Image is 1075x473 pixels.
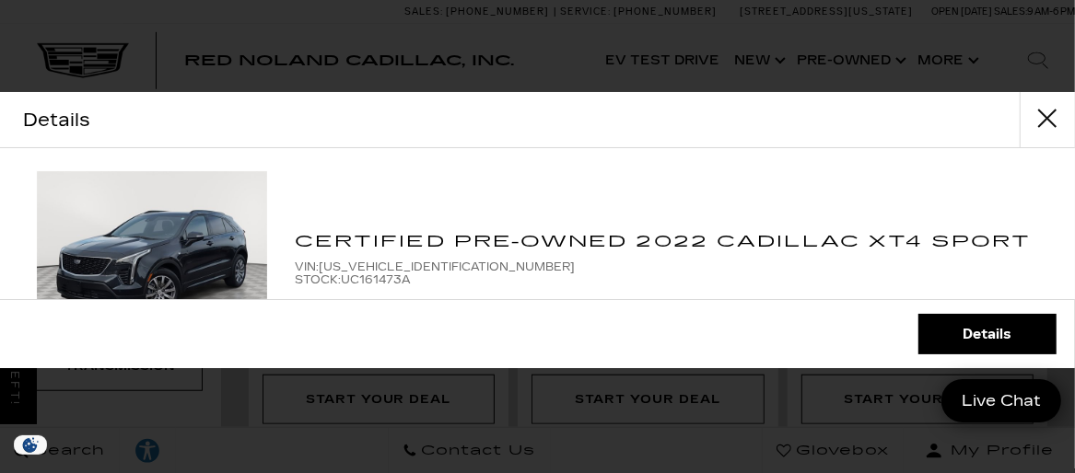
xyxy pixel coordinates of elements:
img: Cadillac XT4 Sport [37,171,267,344]
a: Live Chat [941,379,1061,422]
h2: Certified Pre-Owned 2022 Cadillac XT4 Sport [295,228,1038,256]
span: STOCK: UC161473A [295,273,1038,286]
button: close [1020,92,1075,147]
img: Opt-Out Icon [9,435,52,455]
a: Details [918,314,1057,354]
span: VIN: [US_VEHICLE_IDENTIFICATION_NUMBER] [295,260,1038,273]
span: Live Chat [952,390,1050,411]
section: Click to Open Cookie Consent Modal [9,435,52,455]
